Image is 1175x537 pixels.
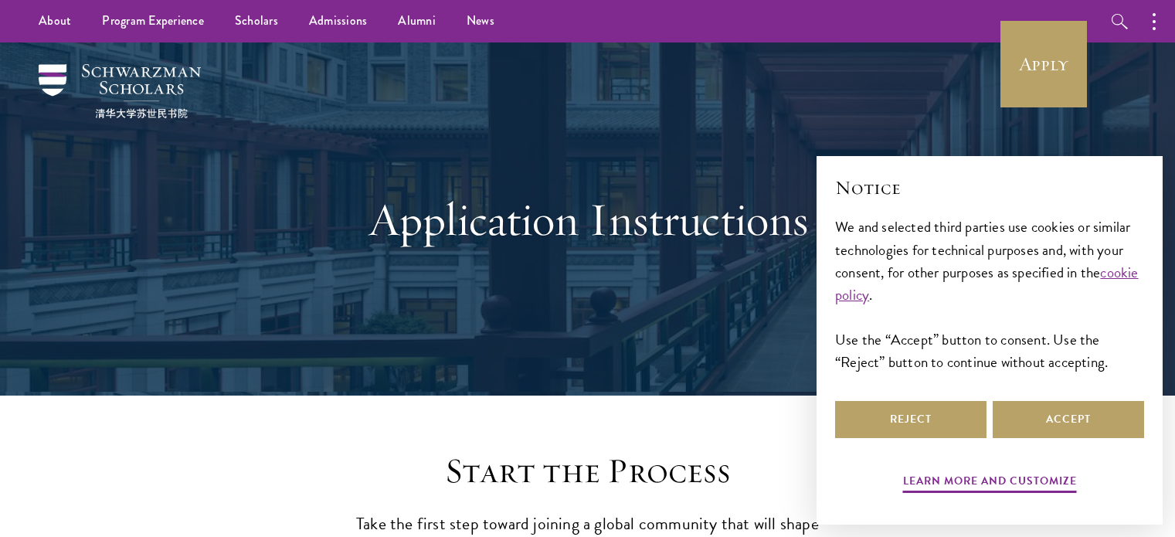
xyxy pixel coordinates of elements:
[39,64,201,118] img: Schwarzman Scholars
[1000,21,1087,107] a: Apply
[993,401,1144,438] button: Accept
[321,192,854,247] h1: Application Instructions
[903,471,1077,495] button: Learn more and customize
[835,175,1144,201] h2: Notice
[835,261,1139,306] a: cookie policy
[835,401,987,438] button: Reject
[348,450,827,493] h2: Start the Process
[835,216,1144,372] div: We and selected third parties use cookies or similar technologies for technical purposes and, wit...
